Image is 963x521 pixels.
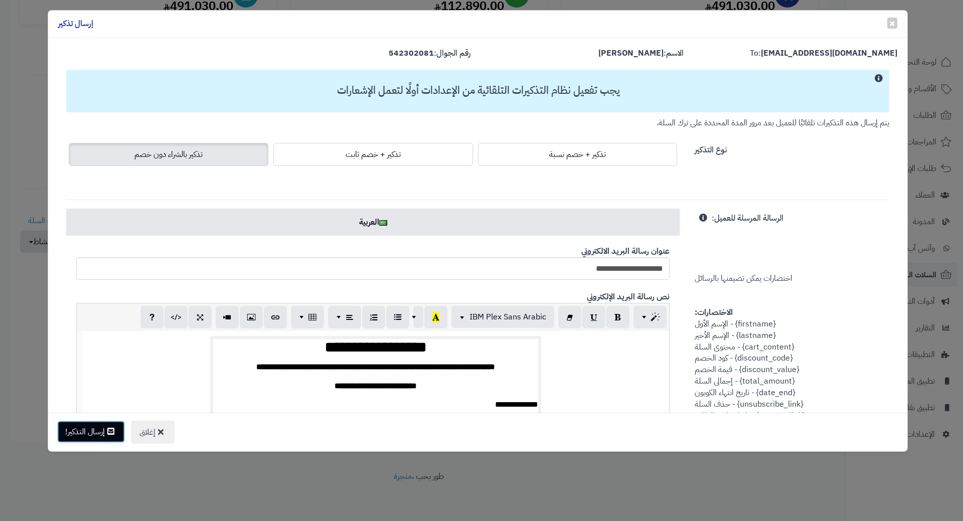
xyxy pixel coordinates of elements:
span: تذكير بالشراء دون خصم [134,148,203,160]
b: نص رسالة البريد الإلكتروني [587,291,670,303]
strong: [EMAIL_ADDRESS][DOMAIN_NAME] [761,47,897,59]
label: الرسالة المرسلة للعميل: [712,209,783,224]
strong: 542302081 [389,47,434,59]
label: الاسم: [598,48,684,59]
span: IBM Plex Sans Arabic [469,311,546,323]
strong: [PERSON_NAME] [598,47,664,59]
h4: إرسال تذكير [58,18,93,30]
small: يتم إرسال هذه التذكيرات تلقائيًا للعميل بعد مرور المدة المحددة على ترك السلة. [657,117,889,129]
strong: الاختصارات: [695,306,733,318]
button: إرسال التذكير! [57,421,125,443]
span: اختصارات يمكن تضيمنها بالرسائل {firstname} - الإسم الأول {lastname} - الإسم الأخير {cart_content}... [695,212,805,421]
label: To: [750,48,897,59]
label: رقم الجوال: [389,48,470,59]
span: تذكير + خصم نسبة [549,148,606,160]
h3: يجب تفعيل نظام التذكيرات التلقائية من الإعدادات أولًا لتعمل الإشعارات [71,85,885,96]
a: العربية [66,209,680,236]
span: تذكير + خصم ثابت [346,148,401,160]
b: عنوان رسالة البريد الالكتروني [581,245,670,257]
label: نوع التذكير [695,140,727,156]
span: × [889,16,895,31]
button: إغلاق [131,421,175,444]
img: ar.png [379,220,387,226]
